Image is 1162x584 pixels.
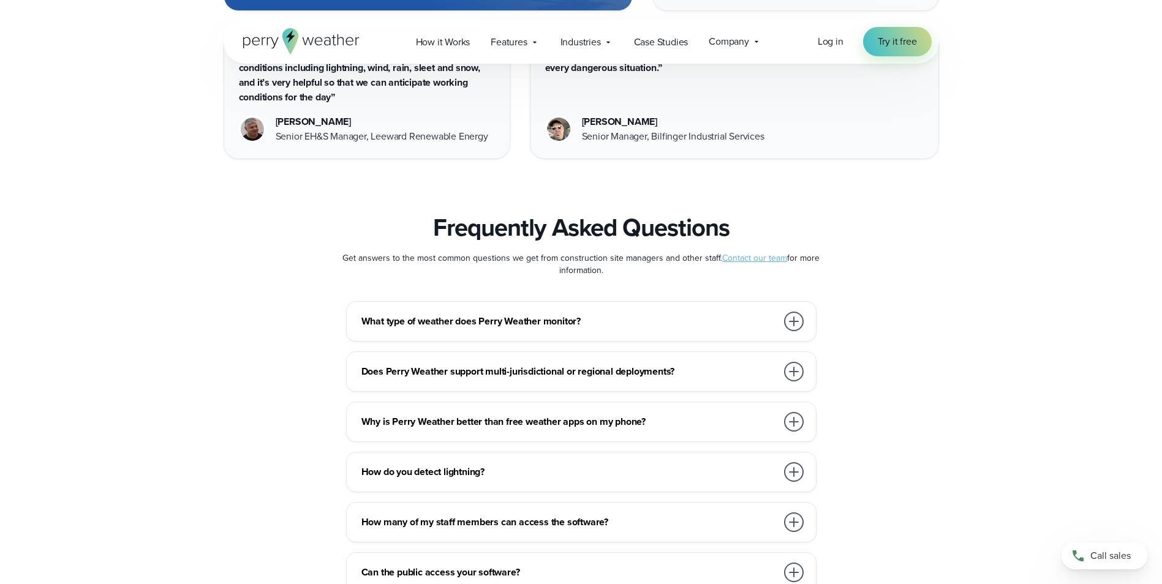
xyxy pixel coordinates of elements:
p: Get answers to the most common questions we get from construction site managers and other staff. ... [336,252,826,277]
a: Case Studies [624,29,699,54]
a: How it Works [406,29,481,54]
div: Senior EH&S Manager, Leeward Renewable Energy [276,129,488,144]
a: Contact our team [722,252,787,264]
a: Call sales [1062,542,1147,569]
span: Company [709,34,749,49]
a: Try it free [863,27,932,56]
p: “We use Perry Weather to monitor for various weather conditions including lightning, wind, rain, ... [239,46,495,105]
span: How it Works [416,35,470,50]
div: [PERSON_NAME] [582,114,764,129]
span: Call sales [1090,548,1131,563]
h3: Can the public access your software? [361,565,777,580]
img: Juan Marquez Headshot [241,118,264,141]
span: Industries [560,35,601,50]
span: Case Studies [634,35,689,50]
h3: Why is Perry Weather better than free weather apps on my phone? [361,414,777,429]
span: Log in [818,34,843,48]
h3: Does Perry Weather support multi-jurisdictional or regional deployments? [361,364,777,379]
span: Features [491,35,527,50]
img: Jason Chelette Headshot Photo [547,118,570,141]
span: Try it free [878,34,917,49]
div: Senior Manager, Bilfinger Industrial Services [582,129,764,144]
h3: What type of weather does Perry Weather monitor? [361,314,777,329]
div: [PERSON_NAME] [276,114,488,129]
h3: How many of my staff members can access the software? [361,515,777,530]
h3: Frequently Asked Questions [433,213,730,242]
h3: How do you detect lightning? [361,465,777,479]
a: Log in [818,34,843,49]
